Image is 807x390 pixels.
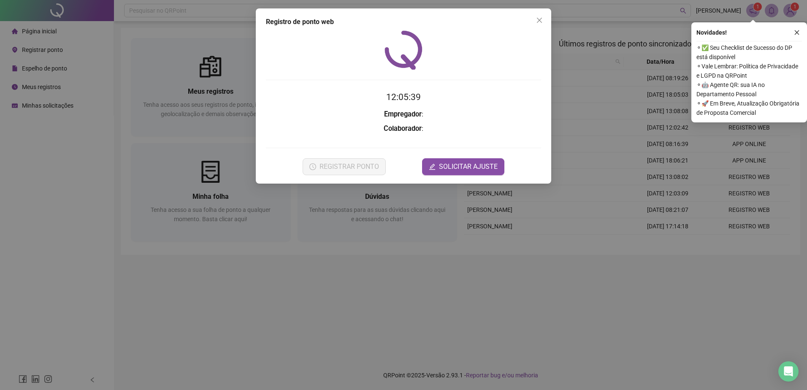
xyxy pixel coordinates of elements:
h3: : [266,109,541,120]
img: QRPoint [385,30,422,70]
button: editSOLICITAR AJUSTE [422,158,504,175]
h3: : [266,123,541,134]
div: Open Intercom Messenger [778,361,799,382]
span: ⚬ 🤖 Agente QR: sua IA no Departamento Pessoal [696,80,802,99]
time: 12:05:39 [386,92,421,102]
div: Registro de ponto web [266,17,541,27]
span: Novidades ! [696,28,727,37]
span: close [794,30,800,35]
strong: Colaborador [384,125,422,133]
span: SOLICITAR AJUSTE [439,162,498,172]
span: edit [429,163,436,170]
button: Close [533,14,546,27]
button: REGISTRAR PONTO [303,158,386,175]
span: ⚬ ✅ Seu Checklist de Sucesso do DP está disponível [696,43,802,62]
span: close [536,17,543,24]
strong: Empregador [384,110,422,118]
span: ⚬ 🚀 Em Breve, Atualização Obrigatória de Proposta Comercial [696,99,802,117]
span: ⚬ Vale Lembrar: Política de Privacidade e LGPD na QRPoint [696,62,802,80]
